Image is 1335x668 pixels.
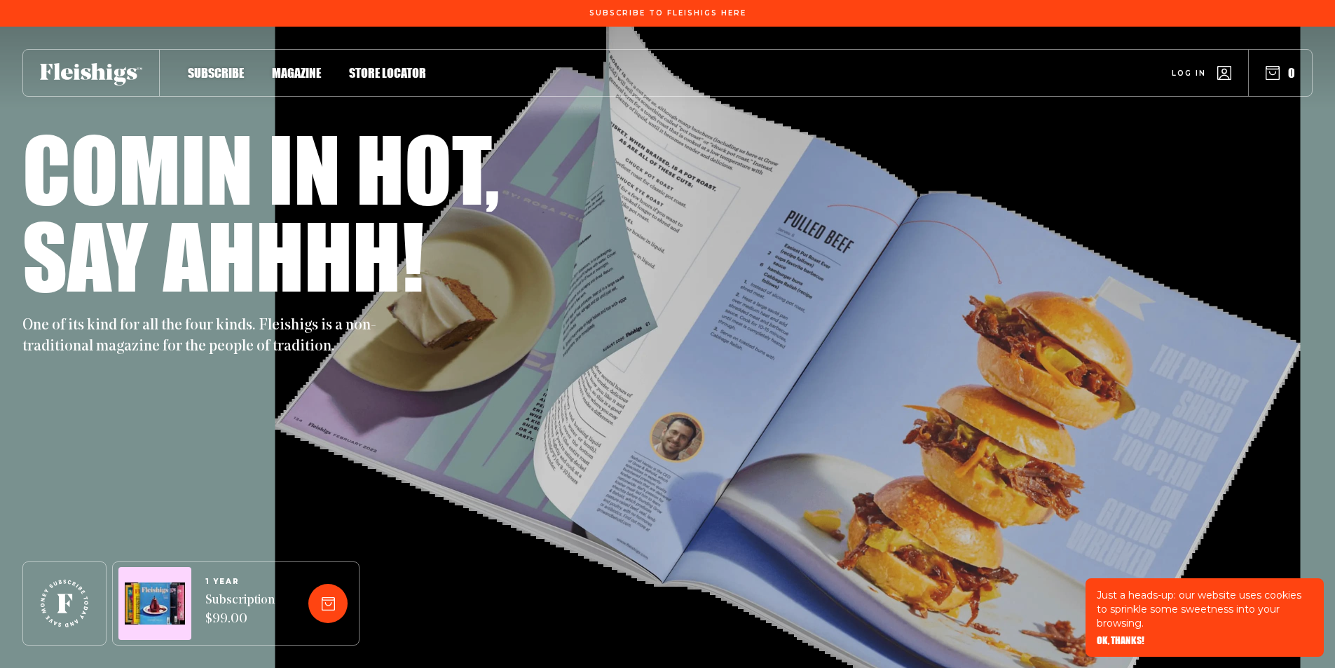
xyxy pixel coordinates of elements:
[22,125,500,212] h1: Comin in hot,
[589,9,746,18] span: Subscribe To Fleishigs Here
[272,63,321,82] a: Magazine
[1172,66,1231,80] a: Log in
[272,65,321,81] span: Magazine
[188,65,244,81] span: Subscribe
[349,63,426,82] a: Store locator
[1266,65,1295,81] button: 0
[205,578,275,586] span: 1 YEAR
[1172,68,1206,79] span: Log in
[587,9,749,16] a: Subscribe To Fleishigs Here
[22,212,424,299] h1: Say ahhhh!
[188,63,244,82] a: Subscribe
[1097,636,1144,646] button: OK, THANKS!
[205,578,275,629] a: 1 YEARSubscription $99.00
[22,315,387,357] p: One of its kind for all the four kinds. Fleishigs is a non-traditional magazine for the people of...
[205,592,275,629] span: Subscription $99.00
[349,65,426,81] span: Store locator
[1097,588,1313,630] p: Just a heads-up: our website uses cookies to sprinkle some sweetness into your browsing.
[125,582,185,625] img: Magazines image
